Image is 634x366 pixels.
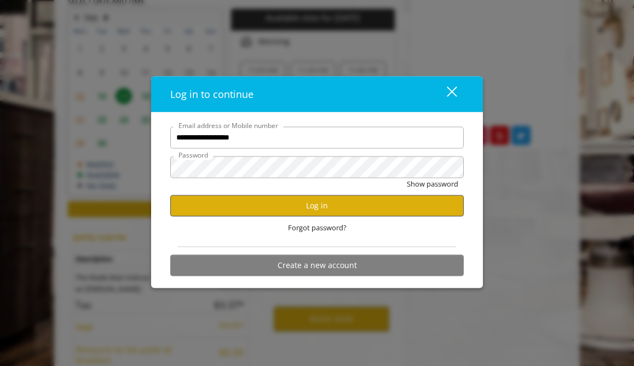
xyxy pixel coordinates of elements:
[170,87,253,100] span: Log in to continue
[426,83,464,105] button: close dialog
[170,156,464,178] input: Password
[288,222,347,233] span: Forgot password?
[170,254,464,276] button: Create a new account
[434,86,456,102] div: close dialog
[407,178,458,189] button: Show password
[170,195,464,216] button: Log in
[170,126,464,148] input: Email address or Mobile number
[173,149,214,160] label: Password
[173,120,284,130] label: Email address or Mobile number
